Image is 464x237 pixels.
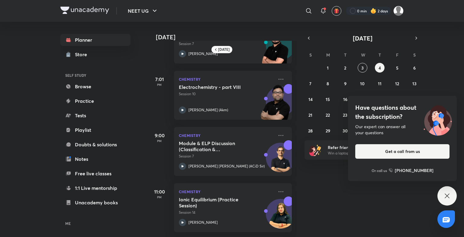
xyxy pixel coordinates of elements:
[266,202,295,231] img: Avatar
[323,63,333,73] button: September 1, 2025
[60,95,130,107] a: Practice
[340,79,350,88] button: September 9, 2025
[60,182,130,194] a: 1:1 Live mentorship
[328,151,402,156] p: Win a laptop, vouchers & more
[179,91,274,97] p: Session 10
[358,94,367,104] button: September 17, 2025
[179,210,274,215] p: Session 14
[75,51,91,58] div: Store
[396,52,398,58] abbr: Friday
[179,154,274,159] p: Session 7
[309,81,311,86] abbr: September 7, 2025
[60,70,130,80] h6: SELF STUDY
[327,65,329,71] abbr: September 1, 2025
[375,94,385,104] button: September 18, 2025
[389,167,433,174] a: [PHONE_NUMBER]
[60,48,130,60] a: Store
[410,94,419,104] button: September 20, 2025
[395,167,433,174] h6: [PHONE_NUMBER]
[326,128,330,134] abbr: September 29, 2025
[266,146,295,175] img: Avatar
[179,132,274,139] p: Chemistry
[309,144,321,156] img: referral
[147,132,172,139] h5: 9:00
[326,52,330,58] abbr: Monday
[392,79,402,88] button: September 12, 2025
[419,103,457,136] img: ttu_illustration_new.svg
[340,126,350,135] button: September 30, 2025
[60,34,130,46] a: Planner
[413,65,416,71] abbr: September 6, 2025
[323,126,333,135] button: September 29, 2025
[375,79,385,88] button: September 11, 2025
[340,110,350,120] button: September 23, 2025
[326,112,330,118] abbr: September 22, 2025
[259,84,292,126] img: unacademy
[188,107,228,113] p: [PERSON_NAME] (Akm)
[355,144,449,159] button: Get a call from us
[124,5,162,17] button: NEET UG
[147,76,172,83] h5: 7:01
[372,168,387,173] p: Or call us
[355,124,449,136] div: Our expert can answer all your questions
[323,110,333,120] button: September 22, 2025
[344,81,346,86] abbr: September 9, 2025
[313,34,412,42] button: [DATE]
[188,164,265,169] p: [PERSON_NAME] [PERSON_NAME] (ACiD Sir)
[392,94,402,104] button: September 19, 2025
[306,126,315,135] button: September 28, 2025
[353,34,372,42] span: [DATE]
[147,83,172,86] p: PM
[60,7,109,14] img: Company Logo
[179,76,274,83] p: Chemistry
[60,80,130,93] a: Browse
[395,81,399,86] abbr: September 12, 2025
[375,63,385,73] button: September 4, 2025
[343,128,348,134] abbr: September 30, 2025
[355,103,449,121] h4: Have questions about the subscription?
[188,220,218,225] p: [PERSON_NAME]
[60,124,130,136] a: Playlist
[60,218,130,229] h6: ME
[358,63,367,73] button: September 3, 2025
[326,96,330,102] abbr: September 15, 2025
[60,7,109,15] a: Company Logo
[259,28,292,70] img: unacademy
[308,96,313,102] abbr: September 14, 2025
[60,109,130,122] a: Tests
[323,94,333,104] button: September 15, 2025
[188,51,218,57] p: [PERSON_NAME]
[60,153,130,165] a: Notes
[340,94,350,104] button: September 16, 2025
[370,8,376,14] img: streak
[308,128,313,134] abbr: September 28, 2025
[156,34,298,41] h4: [DATE]
[179,41,274,47] p: Session 7
[412,81,417,86] abbr: September 13, 2025
[396,65,398,71] abbr: September 5, 2025
[179,188,274,195] p: Chemistry
[378,81,382,86] abbr: September 11, 2025
[344,65,346,71] abbr: September 2, 2025
[60,138,130,151] a: Doubts & solutions
[358,79,367,88] button: September 10, 2025
[60,167,130,180] a: Free live classes
[340,63,350,73] button: September 2, 2025
[410,79,419,88] button: September 13, 2025
[334,8,339,14] img: avatar
[327,81,329,86] abbr: September 8, 2025
[410,63,419,73] button: September 6, 2025
[309,52,312,58] abbr: Sunday
[147,139,172,143] p: PM
[60,196,130,209] a: Unacademy books
[393,6,404,16] img: Harshu
[379,65,381,71] abbr: September 4, 2025
[413,52,416,58] abbr: Saturday
[328,144,402,151] h6: Refer friends
[306,110,315,120] button: September 21, 2025
[361,52,365,58] abbr: Wednesday
[343,96,347,102] abbr: September 16, 2025
[392,63,402,73] button: September 5, 2025
[308,112,312,118] abbr: September 21, 2025
[306,94,315,104] button: September 14, 2025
